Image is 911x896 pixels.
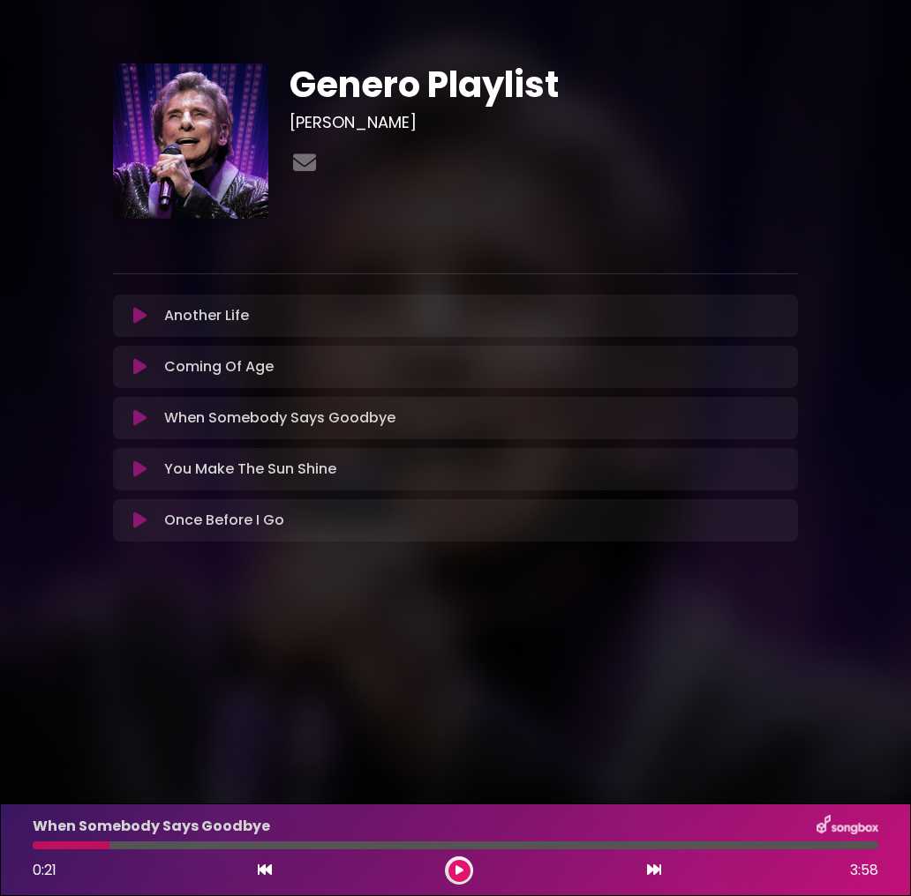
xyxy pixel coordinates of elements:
[164,356,274,377] p: Coming Of Age
[290,63,798,106] h1: Genero Playlist
[164,459,336,480] p: You Make The Sun Shine
[164,510,284,531] p: Once Before I Go
[164,305,249,326] p: Another Life
[113,63,268,219] img: 6qwFYesTPurQnItdpMxg
[290,113,798,132] h3: [PERSON_NAME]
[164,407,395,429] p: When Somebody Says Goodbye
